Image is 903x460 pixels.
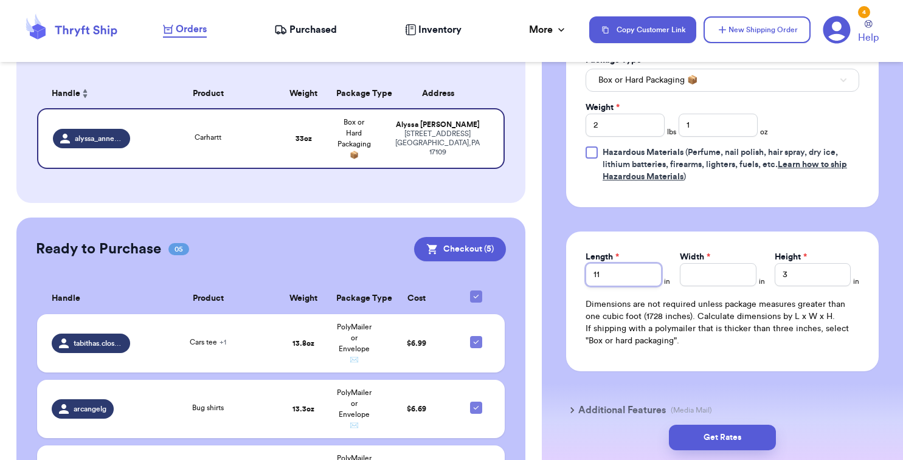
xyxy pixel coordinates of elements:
a: 4 [823,16,851,44]
span: Handle [52,292,80,305]
button: Copy Customer Link [589,16,696,43]
button: Sort ascending [80,86,90,101]
span: alyssa_anne_thrifts [75,134,123,143]
span: Box or Hard Packaging 📦 [598,74,697,86]
span: Box or Hard Packaging 📦 [337,118,371,159]
button: Checkout (5) [414,237,506,261]
p: If shipping with a polymailer that is thicker than three inches, select "Box or hard packaging". [586,323,859,347]
span: $ 6.99 [407,340,426,347]
div: [STREET_ADDRESS] [GEOGRAPHIC_DATA] , PA 17109 [386,129,489,157]
span: + 1 [220,338,226,346]
th: Package Type [329,283,379,314]
label: Width [680,251,710,263]
a: Help [858,20,879,45]
span: Orders [176,22,207,36]
span: oz [760,127,768,137]
a: Purchased [274,22,337,37]
span: 05 [168,243,189,255]
th: Product [137,79,279,108]
span: Hazardous Materials [603,148,683,157]
span: Help [858,30,879,45]
span: in [759,276,765,286]
span: in [853,276,859,286]
th: Package Type [329,79,379,108]
a: Orders [163,22,207,38]
span: $ 6.69 [407,405,426,413]
span: PolyMailer or Envelope ✉️ [337,389,372,429]
th: Product [137,283,279,314]
span: Handle [52,88,80,100]
button: New Shipping Order [704,16,811,43]
h3: Additional Features [578,403,666,417]
div: More [529,22,567,37]
a: Inventory [405,22,462,37]
span: lbs [667,127,676,137]
strong: 13.8 oz [292,340,314,347]
span: tabithas.closet561 [74,338,123,348]
label: Length [586,251,619,263]
th: Cost [379,283,454,314]
span: PolyMailer or Envelope ✉️ [337,323,372,363]
strong: 33 oz [296,135,312,142]
div: Alyssa [PERSON_NAME] [386,120,489,129]
span: (Perfume, nail polish, hair spray, dry ice, lithium batteries, firearms, lighters, fuels, etc. ) [603,148,847,181]
span: in [664,276,670,286]
th: Weight [279,79,329,108]
div: Dimensions are not required unless package measures greater than one cubic foot (1728 inches). Ca... [586,298,859,347]
button: Get Rates [669,425,776,450]
button: Box or Hard Packaging 📦 [586,69,859,92]
p: (Media Mail) [671,405,712,415]
span: arcangelg [74,404,106,414]
label: Height [775,251,807,263]
span: Cars tee [190,338,226,346]
th: Address [379,79,505,108]
h2: Ready to Purchase [36,239,161,259]
th: Weight [279,283,329,314]
strong: 13.3 oz [292,405,314,413]
span: Carhartt [195,134,221,141]
label: Weight [586,101,620,114]
span: Purchased [289,22,337,37]
div: 4 [858,6,870,18]
span: Inventory [418,22,462,37]
span: Bug shirts [192,404,224,411]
